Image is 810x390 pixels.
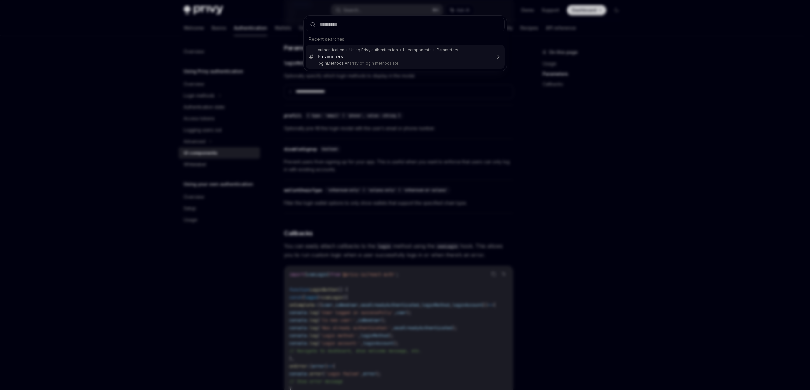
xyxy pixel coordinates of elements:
b: loginMethods An [318,61,349,66]
div: Authentication [318,47,344,53]
p: array of login methods for [318,61,491,66]
div: UI components [403,47,432,53]
div: Using Privy authentication [349,47,398,53]
span: Recent searches [309,36,344,42]
div: Parameters [437,47,458,53]
div: Parameters [318,54,343,60]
